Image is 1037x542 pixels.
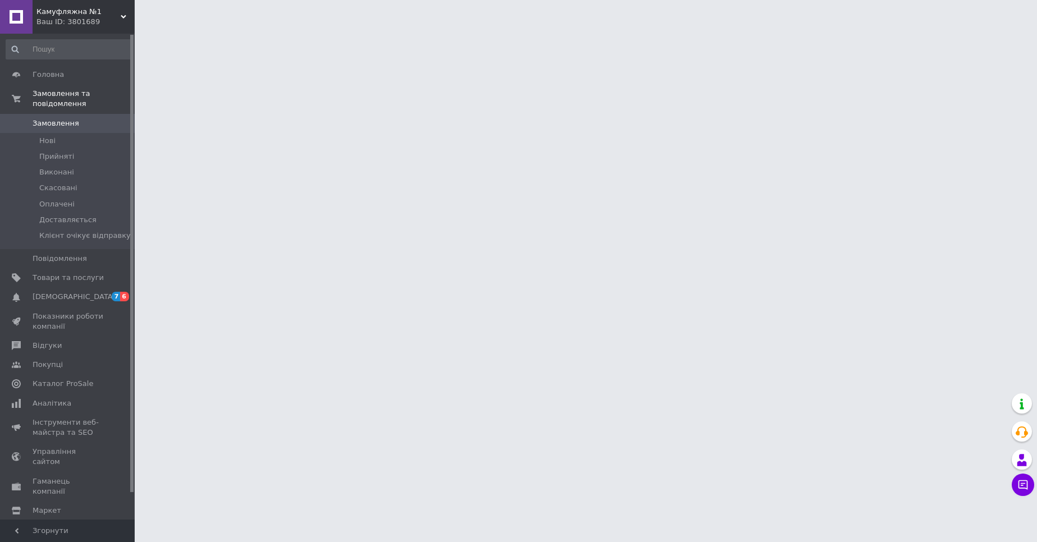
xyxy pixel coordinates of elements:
[33,398,71,408] span: Аналітика
[112,292,121,301] span: 7
[39,199,75,209] span: Оплачені
[36,17,135,27] div: Ваш ID: 3801689
[36,7,121,17] span: Камуфляжна №1
[33,476,104,497] span: Гаманець компанії
[39,183,77,193] span: Скасовані
[33,70,64,80] span: Головна
[33,254,87,264] span: Повідомлення
[39,215,97,225] span: Доставляється
[1012,474,1034,496] button: Чат з покупцем
[33,417,104,438] span: Інструменти веб-майстра та SEO
[39,231,131,241] span: Клієнт очікує відправку
[33,292,116,302] span: [DEMOGRAPHIC_DATA]
[33,118,79,128] span: Замовлення
[6,39,132,59] input: Пошук
[33,360,63,370] span: Покупці
[39,167,74,177] span: Виконані
[33,379,93,389] span: Каталог ProSale
[120,292,129,301] span: 6
[33,447,104,467] span: Управління сайтом
[33,506,61,516] span: Маркет
[33,273,104,283] span: Товари та послуги
[33,341,62,351] span: Відгуки
[33,89,135,109] span: Замовлення та повідомлення
[39,151,74,162] span: Прийняті
[33,311,104,332] span: Показники роботи компанії
[39,136,56,146] span: Нові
